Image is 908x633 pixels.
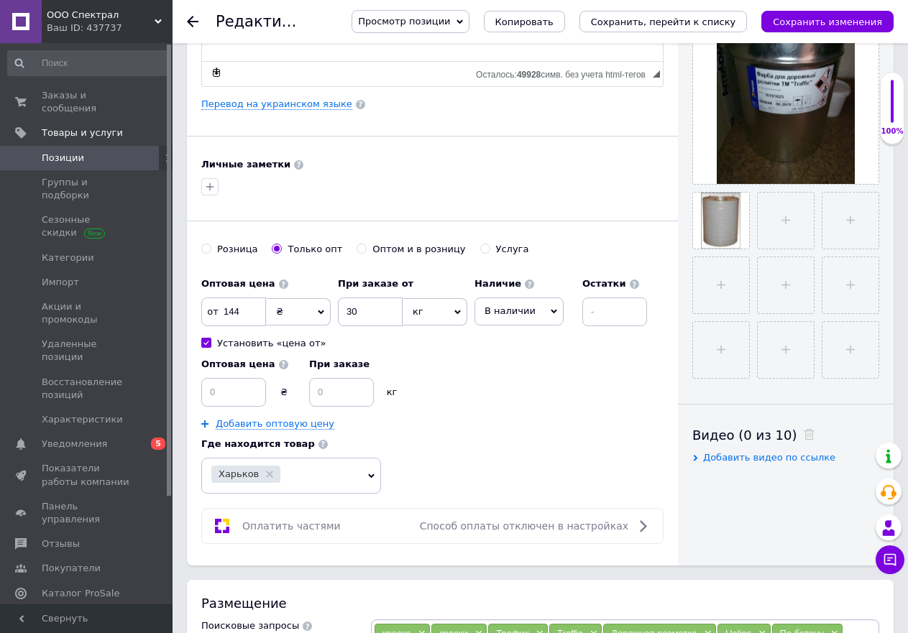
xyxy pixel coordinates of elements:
[358,16,450,27] span: Просмотр позиции
[372,243,465,256] div: Оптом и в розницу
[403,298,467,325] span: кг
[42,587,119,600] span: Каталог ProSale
[42,176,133,202] span: Группы и подборки
[242,520,341,532] span: Оплатить частями
[42,152,84,165] span: Позиции
[219,469,259,479] span: Харьков
[42,338,133,364] span: Удаленные позиции
[881,126,904,137] div: 100%
[496,243,529,256] div: Услуга
[217,243,257,256] div: Розница
[42,213,133,239] span: Сезонные скидки
[266,386,302,399] div: ₴
[582,278,626,289] b: Остатки
[42,126,123,139] span: Товары и услуги
[216,13,770,30] h1: Редактирование позиции: Краска для разметки дорог "Traffic", Helios
[202,305,220,319] span: от
[338,297,403,326] input: 0
[201,159,290,170] b: Личные заметки
[338,277,467,290] label: При заказе от
[187,16,198,27] div: Вернуться назад
[653,70,660,78] span: Перетащите для изменения размера
[42,537,80,550] span: Отзывы
[579,11,748,32] button: Сохранить, перейти к списку
[420,520,628,532] span: Способ оплаты отключен в настройках
[495,17,554,27] span: Копировать
[14,14,446,29] p: Быстросохнущая краска для разметки проезжей части дорог. Цена договорная
[517,70,541,80] span: 49928
[773,17,882,27] i: Сохранить изменения
[485,305,536,316] span: В наличии
[47,9,155,22] span: ООО Спектрал
[42,438,107,451] span: Уведомления
[201,378,266,407] input: 0
[216,418,334,430] a: Добавить оптовую цену
[42,462,133,488] span: Показатели работы компании
[47,22,173,34] div: Ваш ID: 437737
[591,17,736,27] i: Сохранить, перейти к списку
[151,438,165,450] span: 5
[474,278,521,289] b: Наличие
[288,243,342,256] div: Только опт
[276,306,283,317] span: ₴
[42,562,101,575] span: Покупатели
[876,545,904,574] button: Чат с покупателем
[14,14,446,29] body: Визуальный текстовый редактор, 23715867-A369-4E1E-AE90-BDE5338257D4
[42,376,133,402] span: Восстановление позиций
[42,251,94,264] span: Категории
[374,386,410,399] div: кг
[42,276,79,289] span: Импорт
[42,300,133,326] span: Акции и промокоды
[201,594,879,612] div: Размещение
[201,297,266,326] input: 0
[201,438,315,449] b: Где находится товар
[42,89,133,115] span: Заказы и сообщения
[7,50,170,76] input: Поиск
[703,452,835,463] span: Добавить видео по ссылке
[484,11,565,32] button: Копировать
[201,98,352,110] a: Перевод на украинском языке
[201,359,275,369] b: Оптовая цена
[309,378,374,407] input: 0
[476,66,653,80] div: Подсчет символов
[692,428,797,443] span: Видео (0 из 10)
[201,619,299,632] div: Поисковые запросы
[42,500,133,526] span: Панель управления
[42,413,123,426] span: Характеристики
[309,358,410,371] label: При заказе
[761,11,894,32] button: Сохранить изменения
[201,278,275,289] b: Оптовая цена
[217,337,326,350] div: Установить «цена от»
[880,72,904,144] div: 100% Качество заполнения
[582,297,647,326] input: -
[208,65,224,80] a: Сделать резервную копию сейчас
